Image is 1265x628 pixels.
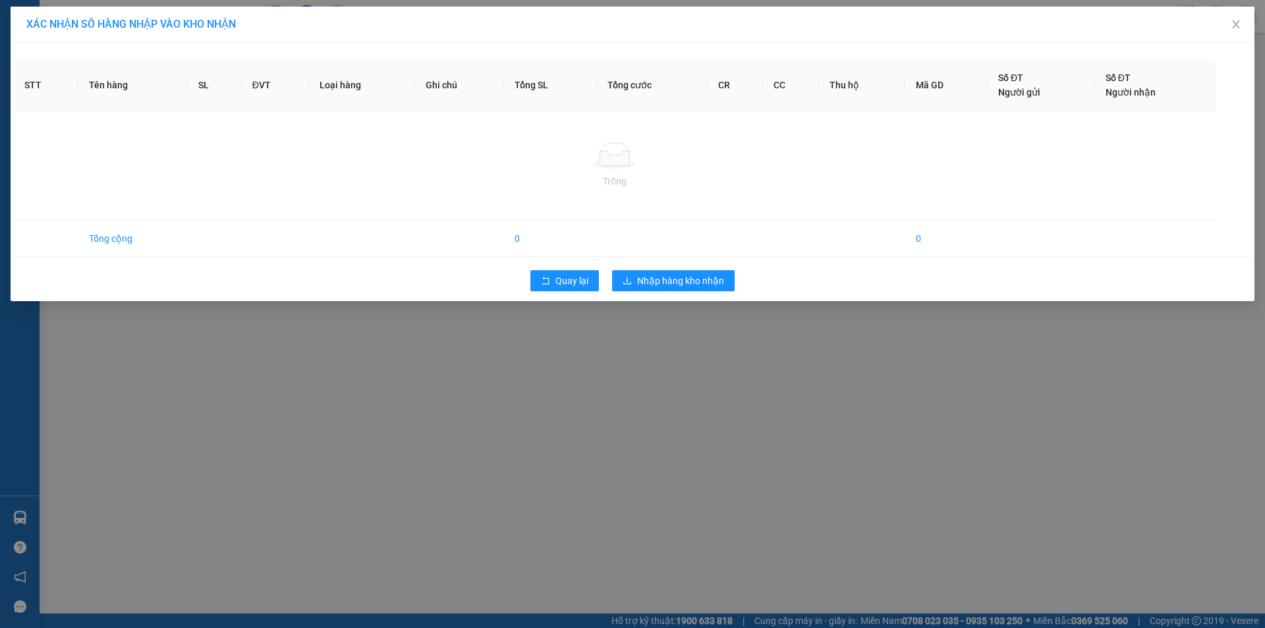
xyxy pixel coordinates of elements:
th: Loại hàng [309,60,415,111]
span: Nhập hàng kho nhận [637,273,724,288]
th: CC [763,60,819,111]
span: Người nhận [1106,87,1156,98]
th: SL [188,60,241,111]
span: Người gửi [998,87,1040,98]
th: Thu hộ [819,60,905,111]
span: Quay lại [555,273,588,288]
th: Tổng SL [504,60,597,111]
span: Số ĐT [1106,72,1131,83]
div: Trống [24,174,1205,188]
th: Mã GD [905,60,988,111]
button: Close [1218,7,1254,43]
span: download [623,276,632,287]
span: close [1231,19,1241,30]
th: Tổng cước [597,60,708,111]
th: Ghi chú [415,60,505,111]
td: 0 [504,221,597,257]
td: Tổng cộng [78,221,188,257]
th: Tên hàng [78,60,188,111]
button: downloadNhập hàng kho nhận [612,270,735,291]
th: STT [14,60,78,111]
span: Số ĐT [998,72,1023,83]
span: XÁC NHẬN SỐ HÀNG NHẬP VÀO KHO NHẬN [26,18,236,30]
span: rollback [541,276,550,287]
td: 0 [905,221,988,257]
button: rollbackQuay lại [530,270,599,291]
th: CR [708,60,764,111]
th: ĐVT [242,60,309,111]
